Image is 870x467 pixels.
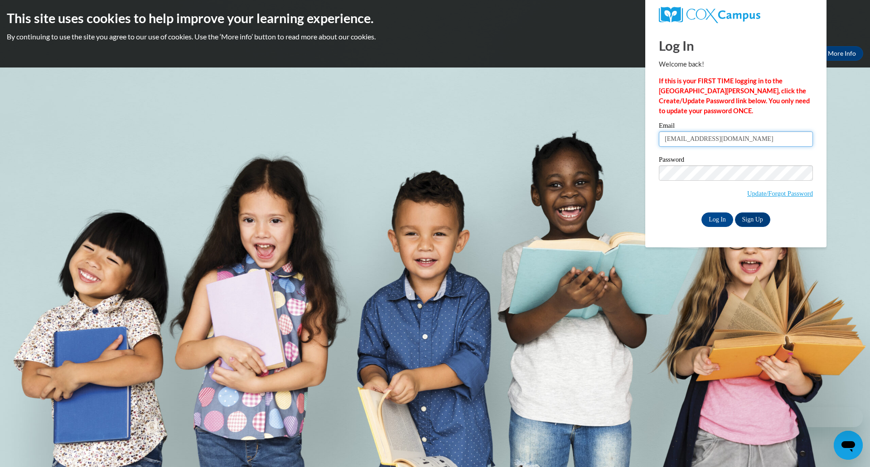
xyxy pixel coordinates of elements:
a: COX Campus [659,7,813,23]
a: Sign Up [735,212,770,227]
label: Password [659,156,813,165]
h1: Log In [659,36,813,55]
a: Update/Forgot Password [747,190,813,197]
img: COX Campus [659,7,760,23]
label: Email [659,122,813,131]
p: Welcome back! [659,59,813,69]
a: More Info [821,46,863,61]
iframe: Message from company [792,407,863,427]
h2: This site uses cookies to help improve your learning experience. [7,9,863,27]
iframe: Button to launch messaging window [834,431,863,460]
p: By continuing to use the site you agree to our use of cookies. Use the ‘More info’ button to read... [7,32,863,42]
strong: If this is your FIRST TIME logging in to the [GEOGRAPHIC_DATA][PERSON_NAME], click the Create/Upd... [659,77,810,115]
input: Log In [701,212,733,227]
